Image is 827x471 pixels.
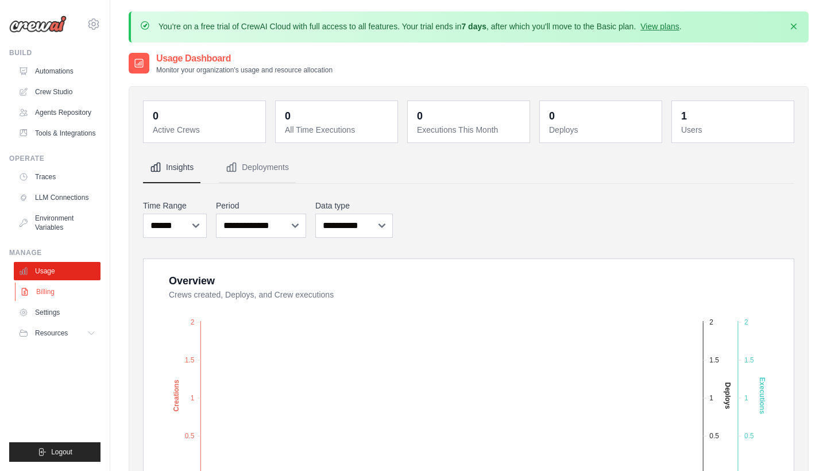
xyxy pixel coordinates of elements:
span: Resources [35,329,68,338]
tspan: 1.5 [185,356,195,364]
button: Logout [9,442,101,462]
tspan: 2 [744,318,748,326]
label: Data type [315,200,393,211]
p: Monitor your organization's usage and resource allocation [156,65,333,75]
a: Crew Studio [14,83,101,101]
img: Logo [9,16,67,33]
a: LLM Connections [14,188,101,207]
a: Settings [14,303,101,322]
div: Overview [169,273,215,289]
tspan: 1.5 [744,356,754,364]
dt: Crews created, Deploys, and Crew executions [169,289,780,300]
tspan: 0.5 [744,432,754,440]
strong: 7 days [461,22,486,31]
p: You're on a free trial of CrewAI Cloud with full access to all features. Your trial ends in , aft... [159,21,682,32]
div: 0 [549,108,555,124]
tspan: 1 [744,394,748,402]
button: Insights [143,152,200,183]
div: 0 [417,108,423,124]
text: Creations [172,380,180,412]
div: 0 [153,108,159,124]
button: Deployments [219,152,296,183]
div: Build [9,48,101,57]
tspan: 2 [709,318,713,326]
button: Resources [14,324,101,342]
h2: Usage Dashboard [156,52,333,65]
tspan: 1 [709,394,713,402]
tspan: 1.5 [709,356,719,364]
a: Usage [14,262,101,280]
tspan: 1 [191,394,195,402]
div: Manage [9,248,101,257]
a: Traces [14,168,101,186]
label: Time Range [143,200,207,211]
a: Automations [14,62,101,80]
nav: Tabs [143,152,794,183]
dt: Users [681,124,787,136]
text: Executions [758,377,766,414]
dt: Executions This Month [417,124,523,136]
a: Billing [15,283,102,301]
a: Tools & Integrations [14,124,101,142]
div: 0 [285,108,291,124]
span: Logout [51,447,72,457]
dt: All Time Executions [285,124,391,136]
div: Operate [9,154,101,163]
a: Agents Repository [14,103,101,122]
dt: Active Crews [153,124,258,136]
a: View plans [640,22,679,31]
tspan: 2 [191,318,195,326]
div: 1 [681,108,687,124]
tspan: 0.5 [709,432,719,440]
text: Deploys [724,383,732,410]
a: Environment Variables [14,209,101,237]
label: Period [216,200,306,211]
tspan: 0.5 [185,432,195,440]
dt: Deploys [549,124,655,136]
